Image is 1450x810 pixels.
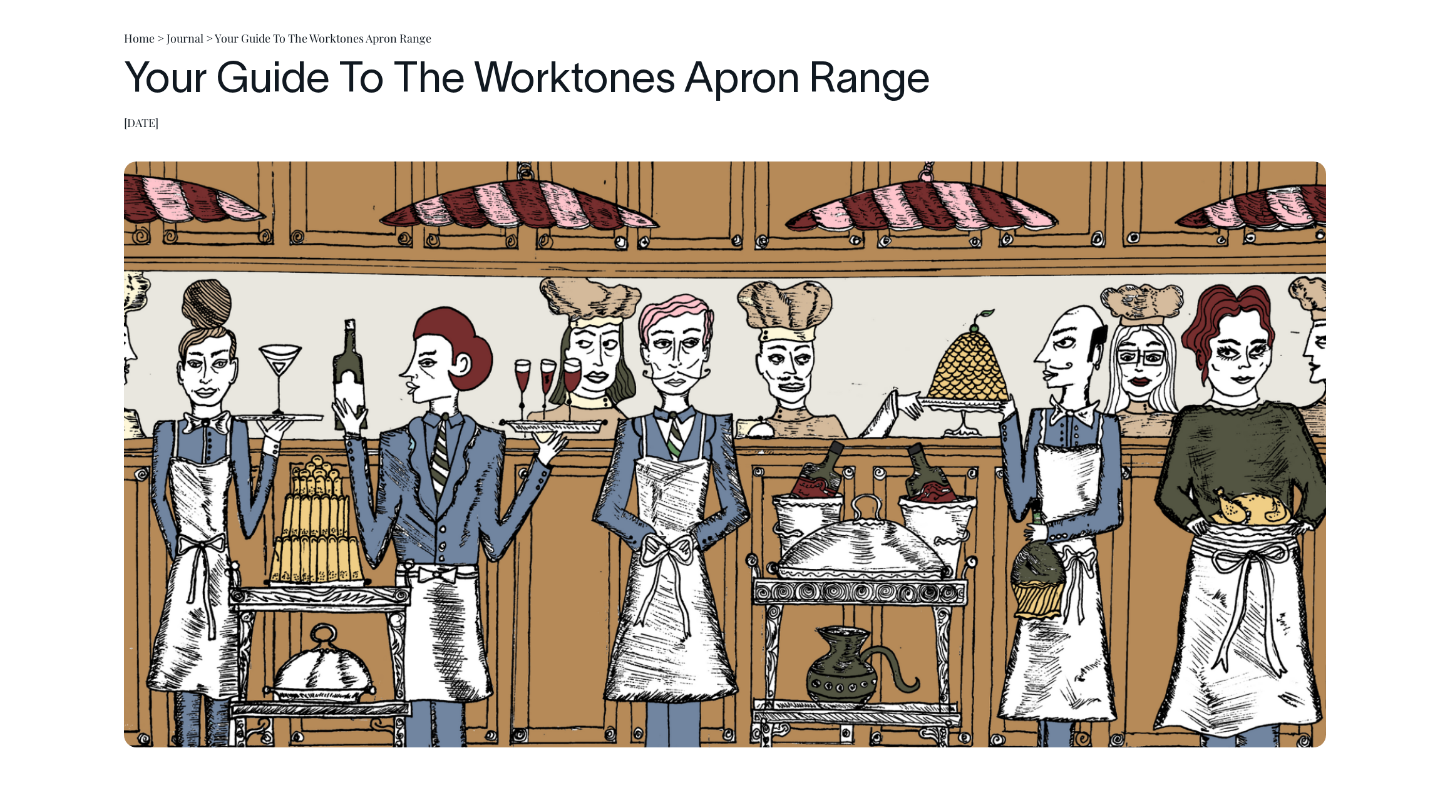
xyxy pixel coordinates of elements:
time: [DATE] [124,115,158,130]
span: > [206,31,213,46]
span: > [157,31,164,46]
a: Journal [167,31,203,46]
img: Your Guide To The Worktones Apron Range [124,161,1326,748]
a: Home [124,31,155,46]
span: Your Guide To The Worktones Apron Range [215,31,431,46]
h1: Your Guide To The Worktones Apron Range [124,58,1326,105]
